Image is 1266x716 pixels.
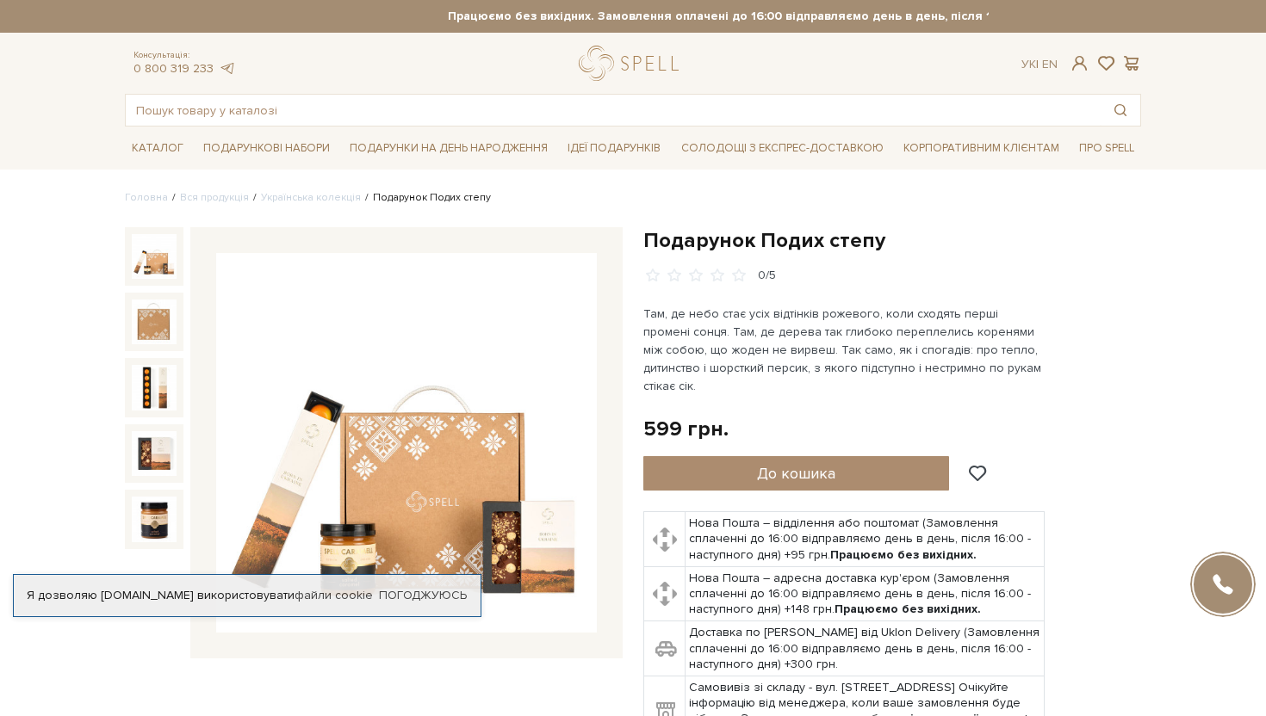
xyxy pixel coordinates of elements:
span: | [1036,57,1039,71]
a: Вся продукція [180,191,249,204]
span: Ідеї подарунків [561,135,667,162]
img: Подарунок Подих степу [132,365,177,410]
td: Доставка по [PERSON_NAME] від Uklon Delivery (Замовлення сплаченні до 16:00 відправляємо день в д... [686,621,1045,676]
img: Подарунок Подих степу [132,497,177,541]
img: Подарунок Подих степу [132,299,177,344]
img: Подарунок Подих степу [132,234,177,279]
span: Про Spell [1072,135,1141,162]
img: Подарунок Подих степу [216,253,597,633]
li: Подарунок Подих степу [361,190,491,206]
input: Пошук товару у каталозі [126,95,1101,126]
a: файли cookie [295,588,373,602]
a: Погоджуюсь [379,588,467,603]
h1: Подарунок Подих степу [643,227,1141,254]
button: Пошук товару у каталозі [1101,95,1140,126]
a: Корпоративним клієнтам [897,133,1066,163]
b: Працюємо без вихідних. [830,547,977,562]
a: Солодощі з експрес-доставкою [674,133,891,163]
a: 0 800 319 233 [133,61,214,76]
img: Подарунок Подих степу [132,431,177,476]
div: 0/5 [758,268,776,284]
b: Працюємо без вихідних. [835,602,981,616]
a: telegram [218,61,235,76]
button: До кошика [643,456,949,491]
a: En [1042,57,1058,71]
div: 599 грн. [643,416,729,442]
td: Нова Пошта – відділення або поштомат (Замовлення сплаченні до 16:00 відправляємо день в день, піс... [686,512,1045,567]
span: До кошика [757,464,835,483]
span: Консультація: [133,50,235,61]
a: logo [579,46,686,81]
a: Головна [125,191,168,204]
span: Подарункові набори [196,135,337,162]
div: Я дозволяю [DOMAIN_NAME] використовувати [14,588,481,603]
td: Нова Пошта – адресна доставка кур'єром (Замовлення сплаченні до 16:00 відправляємо день в день, п... [686,566,1045,621]
span: Подарунки на День народження [343,135,555,162]
p: Там, де небо стає усіх відтінків рожевого, коли сходять перші промені сонця. Там, де дерева так г... [643,305,1047,395]
div: Ук [1021,57,1058,72]
a: Українська колекція [261,191,361,204]
span: Каталог [125,135,190,162]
